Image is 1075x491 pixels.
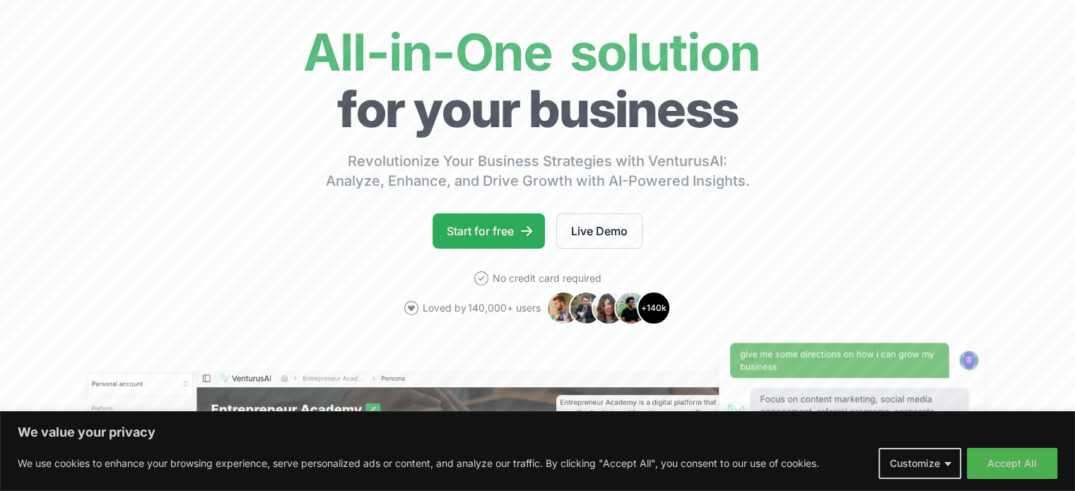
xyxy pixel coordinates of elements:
[18,455,819,472] p: We use cookies to enhance your browsing experience, serve personalized ads or content, and analyz...
[18,424,1057,441] p: We value your privacy
[556,213,642,249] a: Live Demo
[592,291,625,325] img: Avatar 3
[967,448,1057,479] button: Accept All
[546,291,580,325] img: Avatar 1
[433,213,545,249] a: Start for free
[569,291,603,325] img: Avatar 2
[879,448,961,479] button: Customize
[614,291,648,325] img: Avatar 4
